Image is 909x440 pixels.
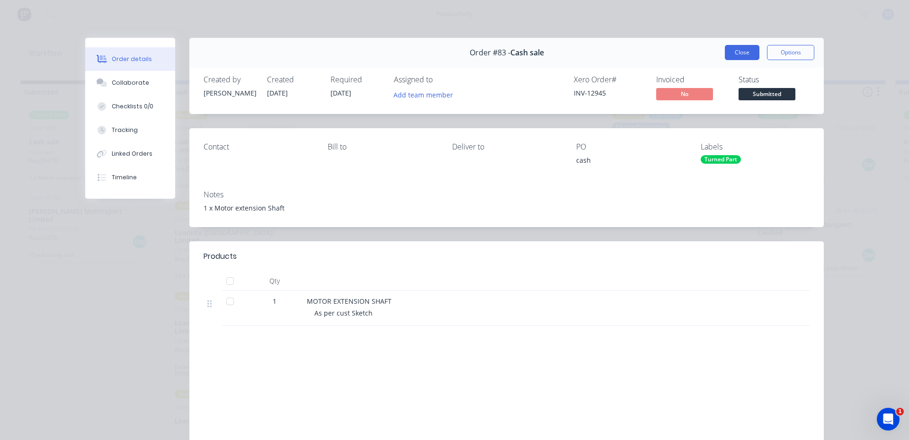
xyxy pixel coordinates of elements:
[267,88,288,97] span: [DATE]
[574,88,645,98] div: INV-12945
[574,75,645,84] div: Xero Order #
[389,88,458,101] button: Add team member
[246,272,303,290] div: Qty
[877,408,900,431] iframe: Intercom live chat
[330,75,383,84] div: Required
[112,150,152,158] div: Linked Orders
[112,79,149,87] div: Collaborate
[330,88,351,97] span: [DATE]
[267,75,319,84] div: Created
[85,71,175,95] button: Collaborate
[273,296,276,306] span: 1
[576,142,685,151] div: PO
[204,203,810,213] div: 1 x Motor extension Shaft
[112,126,138,134] div: Tracking
[394,88,458,101] button: Add team member
[701,155,741,164] div: Turned Part
[576,155,685,168] div: cash
[85,95,175,118] button: Checklists 0/0
[701,142,810,151] div: Labels
[112,173,137,182] div: Timeline
[725,45,759,60] button: Close
[470,48,510,57] span: Order #83 -
[307,297,392,306] span: MOTOR EXTENSION SHAFT
[328,142,437,151] div: Bill to
[204,88,256,98] div: [PERSON_NAME]
[739,88,795,102] button: Submitted
[314,308,373,317] span: As per cust Sketch
[204,190,810,199] div: Notes
[394,75,489,84] div: Assigned to
[204,142,312,151] div: Contact
[112,55,152,63] div: Order details
[739,75,810,84] div: Status
[656,75,727,84] div: Invoiced
[767,45,814,60] button: Options
[656,88,713,100] span: No
[204,75,256,84] div: Created by
[85,47,175,71] button: Order details
[739,88,795,100] span: Submitted
[510,48,544,57] span: Cash sale
[452,142,561,151] div: Deliver to
[85,166,175,189] button: Timeline
[85,118,175,142] button: Tracking
[204,251,237,262] div: Products
[112,102,153,111] div: Checklists 0/0
[896,408,904,415] span: 1
[85,142,175,166] button: Linked Orders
